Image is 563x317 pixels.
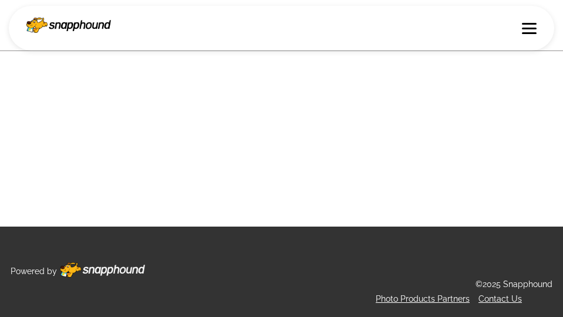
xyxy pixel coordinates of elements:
[11,264,57,279] p: Powered by
[478,294,522,303] a: Contact Us
[26,18,111,33] img: Snapphound Logo
[60,262,145,278] img: Footer
[376,294,470,303] a: Photo Products Partners
[476,277,552,292] p: ©2025 Snapphound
